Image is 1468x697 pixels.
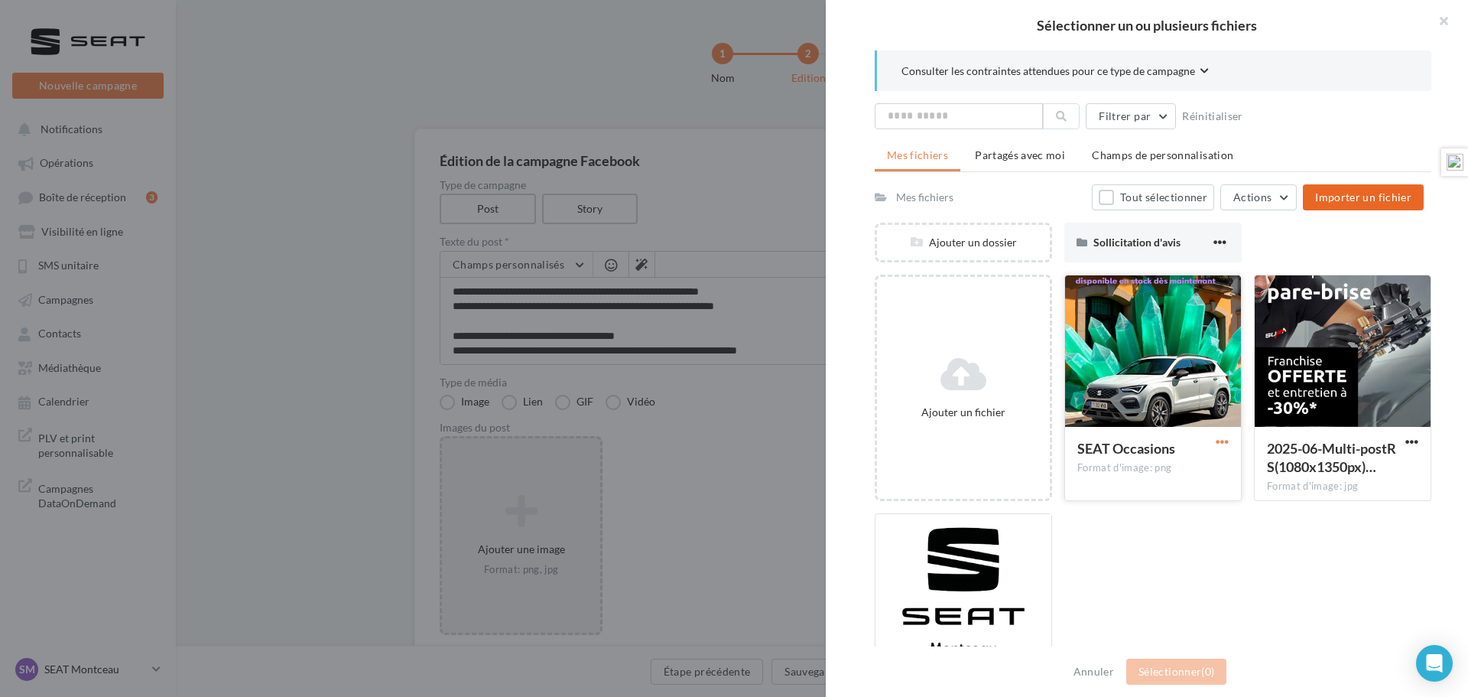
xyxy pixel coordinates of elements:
[1176,107,1249,125] button: Réinitialiser
[1077,461,1229,475] div: Format d'image: png
[1201,665,1214,678] span: (0)
[1092,148,1233,161] span: Champs de personnalisation
[1220,184,1297,210] button: Actions
[896,190,953,205] div: Mes fichiers
[1092,184,1214,210] button: Tout sélectionner
[1086,103,1176,129] button: Filtrer par
[877,235,1050,250] div: Ajouter un dossier
[1267,480,1418,493] div: Format d'image: jpg
[1067,663,1120,681] button: Annuler
[883,405,1044,420] div: Ajouter un fichier
[1416,645,1453,682] div: Open Intercom Messenger
[1126,659,1226,685] button: Sélectionner(0)
[1303,184,1424,210] button: Importer un fichier
[901,64,1195,79] span: Consulter les contraintes attendues pour ce type de campagne
[1267,440,1396,475] span: 2025-06-Multi-postRS(1080x1350px)Offre-pare-brise-franchise-offerteVF4
[1077,440,1175,457] span: SEAT Occasions
[901,63,1209,82] button: Consulter les contraintes attendues pour ce type de campagne
[1233,191,1272,204] span: Actions
[1315,191,1411,204] span: Importer un fichier
[975,148,1065,161] span: Partagés avec moi
[887,148,948,161] span: Mes fichiers
[850,18,1444,32] h2: Sélectionner un ou plusieurs fichiers
[1093,236,1181,249] span: Sollicitation d'avis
